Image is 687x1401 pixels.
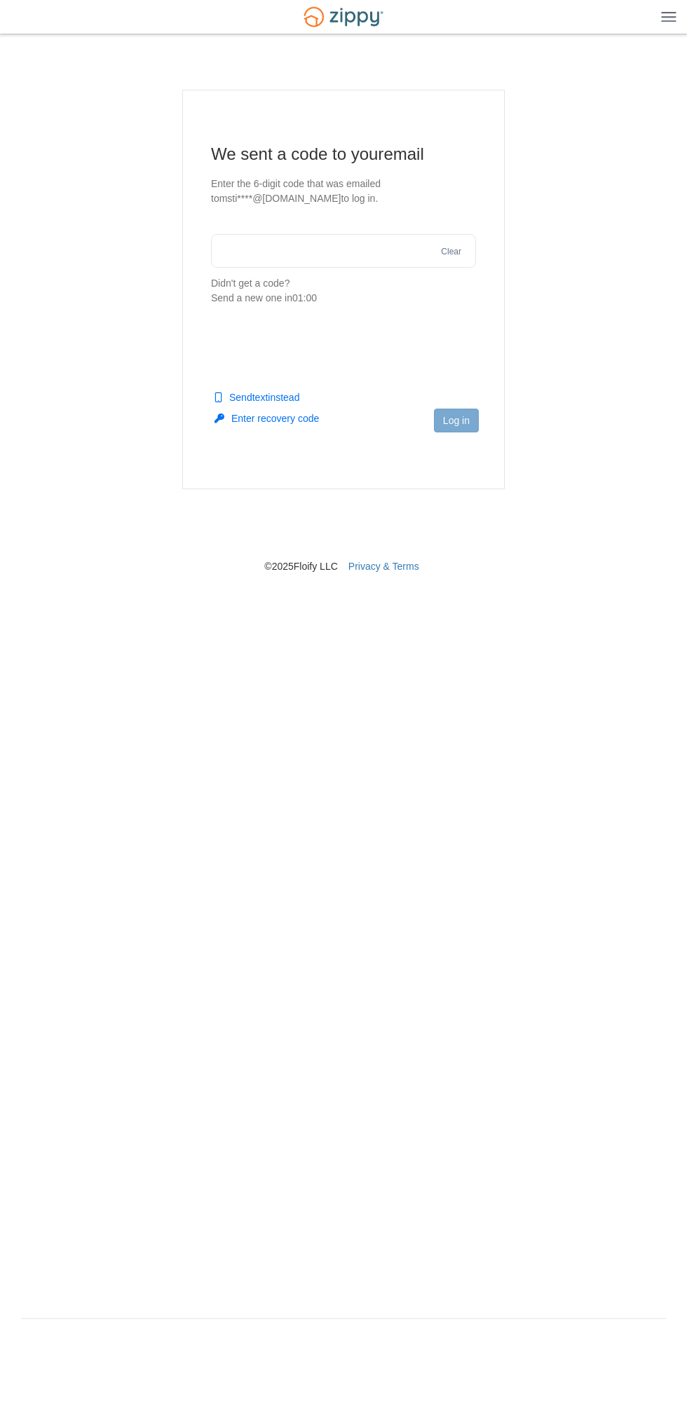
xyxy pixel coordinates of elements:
[295,1,392,34] img: Logo
[211,291,476,306] div: Send a new one in 01:00
[211,177,476,206] p: Enter the 6-digit code that was emailed to msti****@[DOMAIN_NAME] to log in.
[661,11,676,22] img: Mobile Dropdown Menu
[211,143,476,165] h1: We sent a code to your email
[437,245,465,259] button: Clear
[215,390,299,404] button: Sendtextinstead
[215,411,319,425] button: Enter recovery code
[348,561,419,572] a: Privacy & Terms
[211,276,476,306] p: Didn't get a code?
[434,409,479,432] button: Log in
[21,489,666,573] nav: © 2025 Floify LLC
